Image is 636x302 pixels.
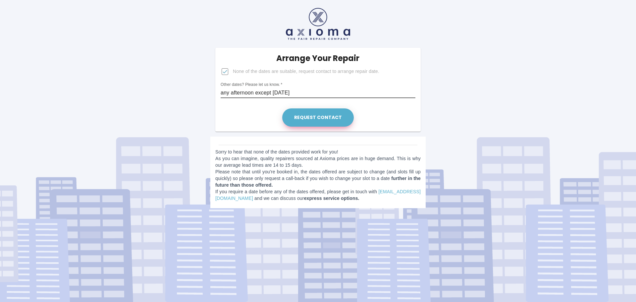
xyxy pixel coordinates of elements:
b: express service options. [304,196,359,201]
h5: Arrange Your Repair [276,53,359,64]
label: Other dates? Please let us know. [221,82,282,88]
span: None of the dates are suitable, request contact to arrange repair date. [233,68,379,75]
a: [EMAIL_ADDRESS][DOMAIN_NAME] [215,189,421,201]
b: further in the future than those offered. [215,176,421,188]
p: Sorry to hear that none of the dates provided work for you! As you can imagine, quality repairers... [215,149,421,202]
img: axioma [286,8,350,40]
button: Request contact [282,108,354,127]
